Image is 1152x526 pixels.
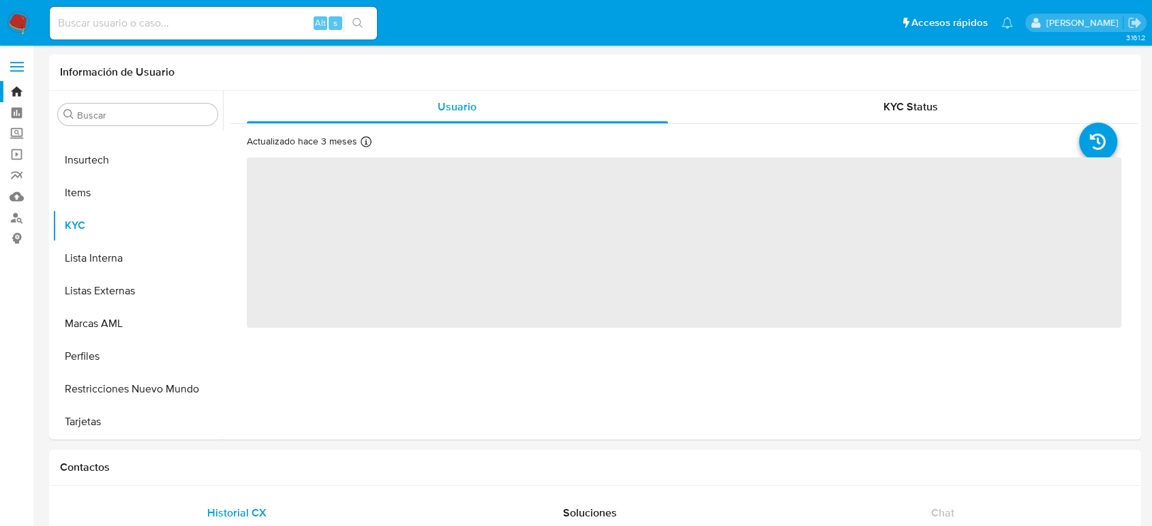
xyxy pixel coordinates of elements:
[60,461,1130,474] h1: Contactos
[883,99,938,114] span: KYC Status
[438,99,476,114] span: Usuario
[344,14,372,33] button: search-icon
[52,209,223,242] button: KYC
[247,157,1121,328] span: ‌
[931,505,954,521] span: Chat
[1001,17,1013,29] a: Notificaciones
[52,373,223,405] button: Restricciones Nuevo Mundo
[50,14,377,32] input: Buscar usuario o caso...
[911,16,988,30] span: Accesos rápidos
[315,16,326,29] span: Alt
[333,16,337,29] span: s
[52,242,223,275] button: Lista Interna
[52,275,223,307] button: Listas Externas
[247,135,357,148] p: Actualizado hace 3 meses
[60,65,175,79] h1: Información de Usuario
[77,109,212,121] input: Buscar
[52,144,223,176] button: Insurtech
[207,505,267,521] span: Historial CX
[1127,16,1142,30] a: Salir
[52,307,223,340] button: Marcas AML
[1046,16,1123,29] p: diego.gardunorosas@mercadolibre.com.mx
[52,176,223,209] button: Items
[52,405,223,438] button: Tarjetas
[52,340,223,373] button: Perfiles
[63,109,74,120] button: Buscar
[563,505,617,521] span: Soluciones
